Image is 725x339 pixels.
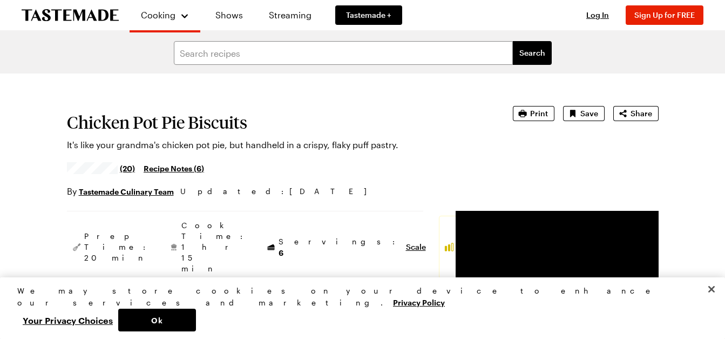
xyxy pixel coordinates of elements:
[180,185,377,197] span: Updated : [DATE]
[519,48,545,58] span: Search
[563,106,605,121] button: Save recipe
[181,220,248,274] span: Cook Time: 1 hr 15 min
[67,112,483,132] h1: Chicken Pot Pie Biscuits
[513,41,552,65] button: filters
[580,108,598,119] span: Save
[393,297,445,307] a: More information about your privacy, opens in a new tab
[67,138,483,151] p: It's like your grandma's chicken pot pie, but handheld in a crispy, flaky puff pastry.
[17,309,118,331] button: Your Privacy Choices
[406,242,426,252] button: Scale
[141,10,175,20] span: Cooking
[700,277,723,301] button: Close
[279,247,283,257] span: 6
[120,163,135,174] span: (20)
[79,185,174,197] a: Tastemade Culinary Team
[576,10,619,21] button: Log In
[626,5,703,25] button: Sign Up for FREE
[631,108,652,119] span: Share
[67,185,174,198] p: By
[84,231,151,263] span: Prep Time: 20 min
[17,285,699,309] div: We may store cookies on your device to enhance our services and marketing.
[118,309,196,331] button: Ok
[279,236,401,258] span: Servings:
[22,9,119,22] a: To Tastemade Home Page
[174,41,513,65] input: Search recipes
[346,10,391,21] span: Tastemade +
[530,108,548,119] span: Print
[67,164,135,172] a: 4.65/5 stars from 20 reviews
[634,10,695,19] span: Sign Up for FREE
[613,106,659,121] button: Share
[17,285,699,331] div: Privacy
[513,106,554,121] button: Print
[144,162,204,174] a: Recipe Notes (6)
[335,5,402,25] a: Tastemade +
[586,10,609,19] span: Log In
[140,4,189,26] button: Cooking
